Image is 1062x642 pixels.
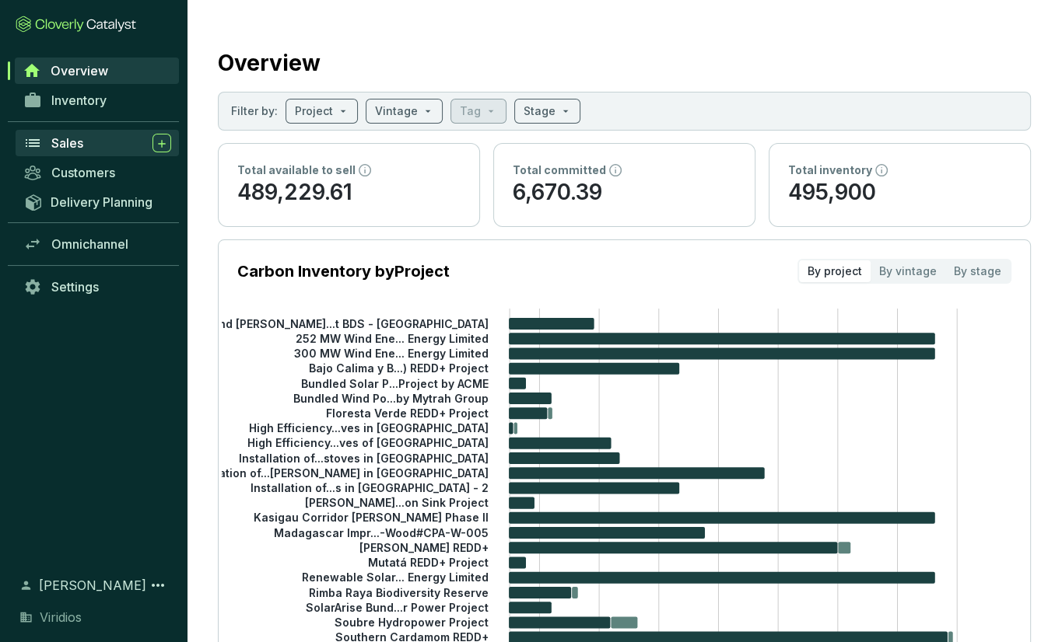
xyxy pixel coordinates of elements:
[16,87,179,113] a: Inventory
[302,570,489,584] tspan: Renewable Solar... Energy Limited
[799,260,871,282] div: By project
[513,162,606,178] p: Total committed
[251,481,489,494] tspan: Installation of...s in [GEOGRAPHIC_DATA] - 2
[16,274,179,300] a: Settings
[51,135,83,151] span: Sales
[296,332,489,345] tspan: 252 MW Wind Ene... Energy Limited
[15,58,179,84] a: Overview
[293,391,489,404] tspan: Bundled Wind Po...by Mytrah Group
[239,451,489,464] tspan: Installation of...stoves in [GEOGRAPHIC_DATA]
[274,525,489,539] tspan: Madagascar Impr...-Wood#CPA-W-005
[40,608,82,626] span: Viridios
[305,496,489,509] tspan: [PERSON_NAME]...on Sink Project
[309,361,489,375] tspan: Bajo Calima y B...) REDD+ Project
[237,260,450,282] p: Carbon Inventory by Project
[945,260,1010,282] div: By stage
[16,189,179,215] a: Delivery Planning
[166,316,489,330] tspan: 10 MW wind [PERSON_NAME]...t BDS - [GEOGRAPHIC_DATA]
[788,162,872,178] p: Total inventory
[39,576,146,595] span: [PERSON_NAME]
[16,231,179,257] a: Omnichannel
[51,236,128,252] span: Omnichannel
[51,63,108,79] span: Overview
[249,421,489,434] tspan: High Efficiency...ves in [GEOGRAPHIC_DATA]
[247,436,489,449] tspan: High Efficiency...ves of [GEOGRAPHIC_DATA]
[306,601,489,614] tspan: SolarArise Bund...r Power Project
[788,178,1011,208] p: 495,900
[51,279,99,295] span: Settings
[460,103,481,119] p: Tag
[231,103,278,119] p: Filter by:
[368,556,489,569] tspan: Mutatá REDD+ Project
[51,194,152,210] span: Delivery Planning
[16,159,179,186] a: Customers
[254,511,489,524] tspan: Kasigau Corridor [PERSON_NAME] Phase II
[237,162,356,178] p: Total available to sell
[51,92,107,108] span: Inventory
[326,406,489,420] tspan: Floresta Verde REDD+ Project
[51,165,115,180] span: Customers
[871,260,945,282] div: By vintage
[16,130,179,156] a: Sales
[294,347,489,360] tspan: 300 MW Wind Ene... Energy Limited
[185,466,489,480] tspan: Installation of...[PERSON_NAME] in [GEOGRAPHIC_DATA]
[301,376,489,389] tspan: Bundled Solar P...Project by ACME
[797,259,1011,284] div: segmented control
[309,585,489,598] tspan: Rimba Raya Biodiversity Reserve
[359,541,489,554] tspan: [PERSON_NAME] REDD+
[335,616,489,629] tspan: Soubre Hydropower Project
[513,178,736,208] p: 6,670.39
[218,47,321,79] h2: Overview
[237,178,461,208] p: 489,229.61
